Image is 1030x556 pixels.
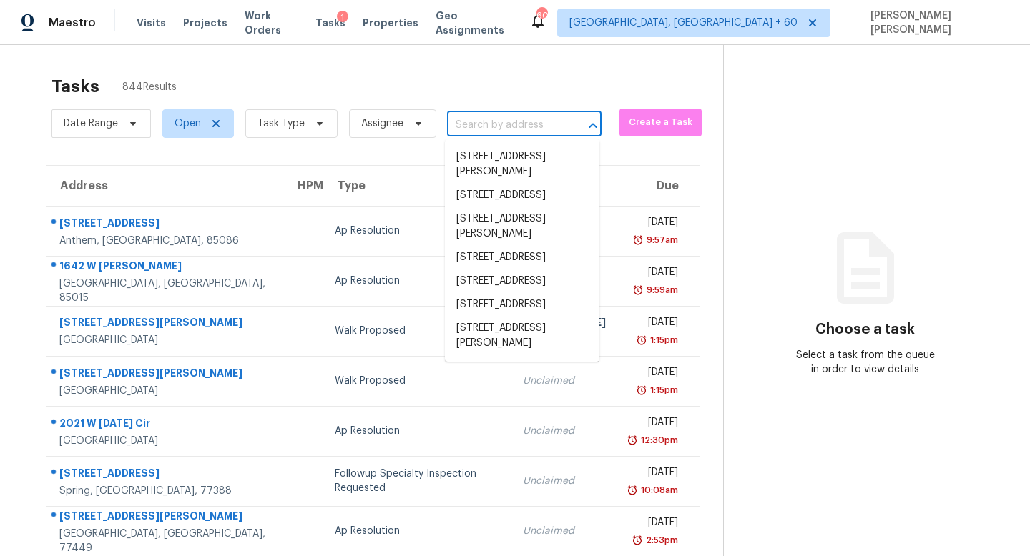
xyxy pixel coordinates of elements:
[617,166,700,206] th: Due
[323,166,511,206] th: Type
[257,116,305,131] span: Task Type
[337,11,348,25] div: 1
[59,484,272,498] div: Spring, [GEOGRAPHIC_DATA], 77388
[59,315,272,333] div: [STREET_ADDRESS][PERSON_NAME]
[638,433,678,447] div: 12:30pm
[64,116,118,131] span: Date Range
[627,483,638,497] img: Overdue Alarm Icon
[629,315,678,333] div: [DATE]
[636,383,647,397] img: Overdue Alarm Icon
[445,355,599,379] li: [STREET_ADDRESS]
[59,466,272,484] div: [STREET_ADDRESS]
[445,293,599,317] li: [STREET_ADDRESS]
[629,265,678,283] div: [DATE]
[569,16,798,30] span: [GEOGRAPHIC_DATA], [GEOGRAPHIC_DATA] + 60
[335,224,500,238] div: Ap Resolution
[447,114,561,136] input: Search by address
[363,16,418,30] span: Properties
[59,416,272,434] div: 2021 W [DATE] Cir
[795,348,936,377] div: Select a task from the queue in order to view details
[315,18,345,28] span: Tasks
[583,116,603,136] button: Close
[644,233,678,247] div: 9:57am
[629,415,678,433] div: [DATE]
[122,80,177,94] span: 844 Results
[436,9,512,37] span: Geo Assignments
[335,467,500,495] div: Followup Specialty Inspection Requested
[644,283,678,297] div: 9:59am
[445,269,599,293] li: [STREET_ADDRESS]
[636,333,647,347] img: Overdue Alarm Icon
[445,246,599,269] li: [STREET_ADDRESS]
[175,116,201,131] span: Open
[865,9,1009,37] span: [PERSON_NAME] [PERSON_NAME]
[523,524,606,538] div: Unclaimed
[647,383,678,397] div: 1:15pm
[59,234,272,248] div: Anthem, [GEOGRAPHIC_DATA], 85086
[59,434,272,448] div: [GEOGRAPHIC_DATA]
[51,79,99,94] h2: Tasks
[632,233,644,247] img: Overdue Alarm Icon
[445,317,599,355] li: [STREET_ADDRESS][PERSON_NAME]
[629,215,678,233] div: [DATE]
[335,324,500,338] div: Walk Proposed
[629,515,678,533] div: [DATE]
[629,365,678,383] div: [DATE]
[46,166,283,206] th: Address
[59,384,272,398] div: [GEOGRAPHIC_DATA]
[445,207,599,246] li: [STREET_ADDRESS][PERSON_NAME]
[643,533,678,547] div: 2:53pm
[59,509,272,527] div: [STREET_ADDRESS][PERSON_NAME]
[335,374,500,388] div: Walk Proposed
[183,16,227,30] span: Projects
[335,274,500,288] div: Ap Resolution
[523,474,606,488] div: Unclaimed
[49,16,96,30] span: Maestro
[59,259,272,277] div: 1642 W [PERSON_NAME]
[536,9,546,23] div: 601
[245,9,298,37] span: Work Orders
[59,366,272,384] div: [STREET_ADDRESS][PERSON_NAME]
[523,374,606,388] div: Unclaimed
[59,333,272,347] div: [GEOGRAPHIC_DATA]
[361,116,403,131] span: Assignee
[59,216,272,234] div: [STREET_ADDRESS]
[815,322,915,337] h3: Choose a task
[335,524,500,538] div: Ap Resolution
[523,424,606,438] div: Unclaimed
[632,283,644,297] img: Overdue Alarm Icon
[647,333,678,347] div: 1:15pm
[445,145,599,184] li: [STREET_ADDRESS][PERSON_NAME]
[629,465,678,483] div: [DATE]
[283,166,323,206] th: HPM
[137,16,166,30] span: Visits
[59,277,272,305] div: [GEOGRAPHIC_DATA], [GEOGRAPHIC_DATA], 85015
[335,424,500,438] div: Ap Resolution
[627,114,695,131] span: Create a Task
[638,483,678,497] div: 10:08am
[619,109,702,136] button: Create a Task
[632,533,643,547] img: Overdue Alarm Icon
[59,527,272,555] div: [GEOGRAPHIC_DATA], [GEOGRAPHIC_DATA], 77449
[445,184,599,207] li: [STREET_ADDRESS]
[627,433,638,447] img: Overdue Alarm Icon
